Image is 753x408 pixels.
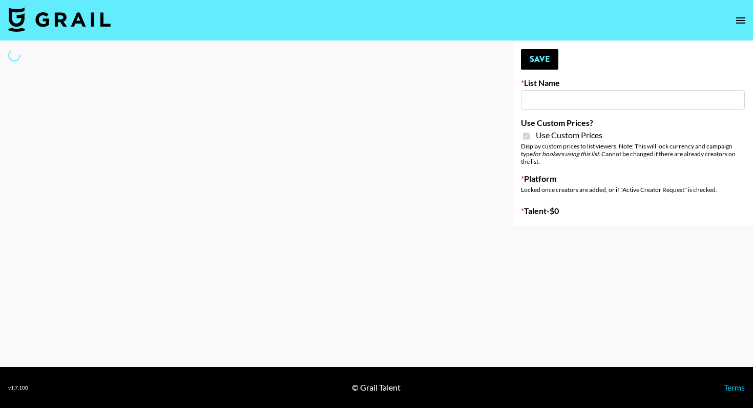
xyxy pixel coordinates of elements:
[730,10,751,31] button: open drawer
[533,150,599,158] em: for bookers using this list
[8,384,28,391] div: v 1.7.100
[521,206,745,216] label: Talent - $ 0
[724,382,745,392] a: Terms
[521,142,745,165] div: Display custom prices to list viewers. Note: This will lock currency and campaign type . Cannot b...
[521,49,558,70] button: Save
[521,174,745,184] label: Platform
[536,130,602,140] span: Use Custom Prices
[8,7,111,32] img: Grail Talent
[521,186,745,194] div: Locked once creators are added, or if "Active Creator Request" is checked.
[521,118,745,128] label: Use Custom Prices?
[521,78,745,88] label: List Name
[352,382,401,393] div: © Grail Talent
